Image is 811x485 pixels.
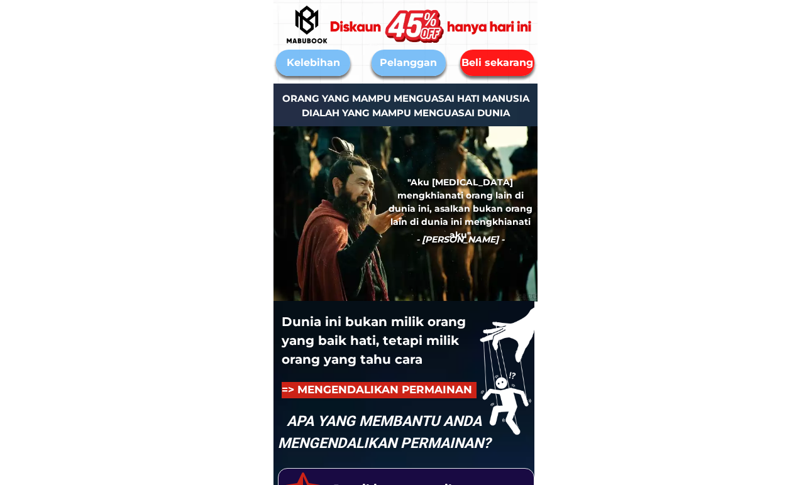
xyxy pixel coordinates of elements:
h1: APA YANG MEMBANTU ANDA MENGENDALIKAN PERMAINAN? [263,411,505,454]
h1: ORANG YANG MAMPU MENGUASAI HATI MANUSIA DIALAH YANG MAMPU MENGUASAI DUNIA [253,92,558,120]
h1: Dunia ini bukan milik orang yang baik hati, tetapi milik orang yang tahu cara [282,312,499,369]
h1: "Aku [MEDICAL_DATA] mengkhianati orang lain di dunia ini, asalkan bukan orang lain di dunia ini m... [388,176,533,242]
h1: => MENGENDALIKAN PERMAINAN [282,382,477,398]
div: Pelanggan [372,55,446,70]
h1: - [PERSON_NAME] - [388,233,533,246]
div: Kelebihan [276,55,350,70]
div: Beli sekarang [460,55,534,70]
